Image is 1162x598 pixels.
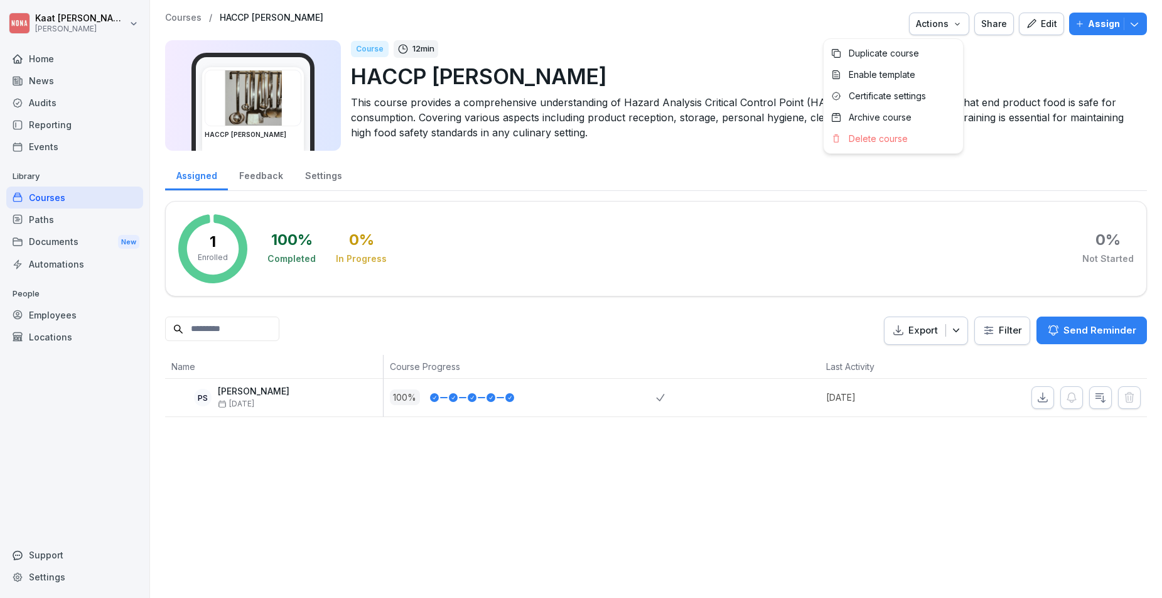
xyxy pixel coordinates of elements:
[849,112,912,123] p: Archive course
[1063,323,1136,337] p: Send Reminder
[981,17,1007,31] div: Share
[908,323,938,338] p: Export
[849,48,919,59] p: Duplicate course
[849,133,908,144] p: Delete course
[1088,17,1120,31] p: Assign
[1026,17,1057,31] div: Edit
[849,90,926,102] p: Certificate settings
[849,69,915,80] p: Enable template
[916,17,962,31] div: Actions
